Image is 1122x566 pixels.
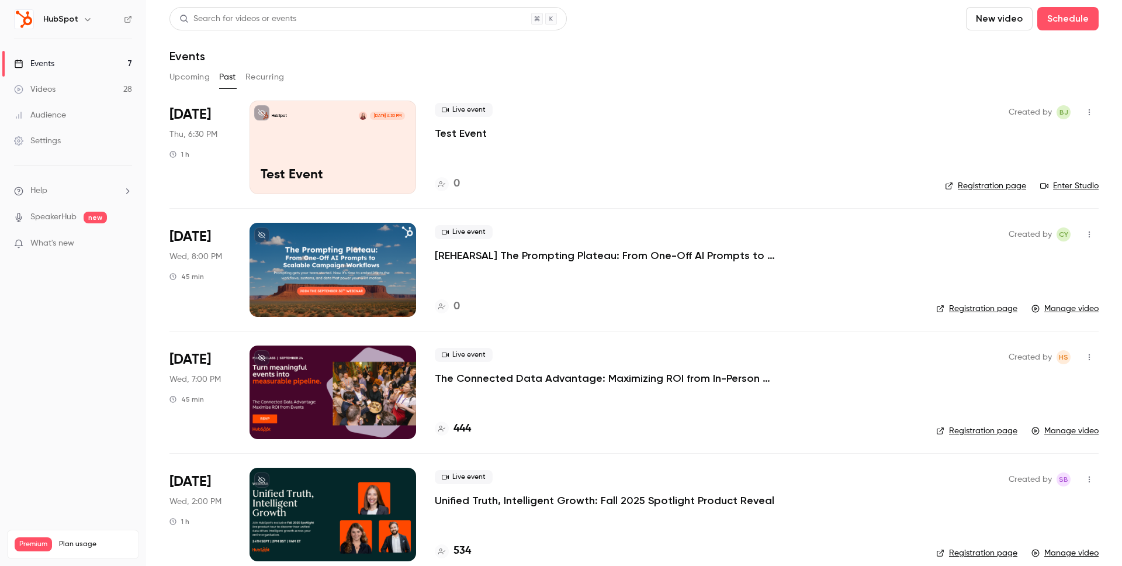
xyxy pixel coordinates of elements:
span: Created by [1009,227,1052,241]
a: Test Event [435,126,487,140]
h1: Events [169,49,205,63]
a: Registration page [945,180,1026,192]
div: Sep 24 Wed, 2:00 PM (Europe/London) [169,468,231,561]
span: Created by [1009,105,1052,119]
a: 444 [435,421,471,437]
span: Premium [15,537,52,551]
a: 0 [435,176,460,192]
p: HubSpot [272,113,287,119]
a: Registration page [936,547,1017,559]
span: Thu, 6:30 PM [169,129,217,140]
h4: 0 [453,176,460,192]
span: What's new [30,237,74,250]
span: HS [1059,350,1068,364]
a: [REHEARSAL] The Prompting Plateau: From One-Off AI Prompts to Scalable Campaign Workflows [435,249,785,263]
span: Plan usage [59,540,131,549]
div: Sep 25 Thu, 12:30 PM (America/Chicago) [169,101,231,194]
a: Registration page [936,425,1017,437]
div: 1 h [169,517,189,526]
h4: 0 [453,299,460,315]
div: 45 min [169,395,204,404]
span: Wed, 7:00 PM [169,374,221,385]
span: Sharan Bansal [1057,472,1071,486]
button: Upcoming [169,68,210,87]
a: Manage video [1031,547,1099,559]
span: Created by [1009,350,1052,364]
div: Settings [14,135,61,147]
div: 45 min [169,272,204,281]
span: [DATE] [169,350,211,369]
h6: HubSpot [43,13,78,25]
div: Videos [14,84,56,95]
p: Test Event [261,168,405,183]
span: Live event [435,103,493,117]
span: Celine Yung [1057,227,1071,241]
span: [DATE] [169,227,211,246]
h4: 534 [453,543,471,559]
button: Recurring [245,68,285,87]
a: Enter Studio [1040,180,1099,192]
span: Heather Smyth [1057,350,1071,364]
button: Past [219,68,236,87]
img: Julie Lugten [359,112,367,120]
span: Live event [435,470,493,484]
div: Audience [14,109,66,121]
span: Wed, 8:00 PM [169,251,222,263]
div: Sep 24 Wed, 12:00 PM (America/Denver) [169,346,231,439]
span: Help [30,185,47,197]
span: new [84,212,107,223]
a: SpeakerHub [30,211,77,223]
a: 534 [435,543,471,559]
button: New video [966,7,1033,30]
li: help-dropdown-opener [14,185,132,197]
span: Created by [1009,472,1052,486]
span: Bailey Jarriel [1057,105,1071,119]
span: Wed, 2:00 PM [169,496,221,508]
span: BJ [1059,105,1068,119]
span: SB [1059,472,1068,486]
span: [DATE] [169,105,211,124]
div: Sep 24 Wed, 3:00 PM (America/New York) [169,223,231,316]
a: Manage video [1031,425,1099,437]
a: Unified Truth, Intelligent Growth: Fall 2025 Spotlight Product Reveal [435,493,774,508]
span: [DATE] [169,472,211,491]
img: HubSpot [15,10,33,29]
iframe: Noticeable Trigger [118,239,132,249]
span: Live event [435,348,493,362]
a: The Connected Data Advantage: Maximizing ROI from In-Person Events [435,371,785,385]
div: 1 h [169,150,189,159]
span: Live event [435,225,493,239]
span: CY [1059,227,1068,241]
span: [DATE] 6:30 PM [370,112,404,120]
a: 0 [435,299,460,315]
div: Search for videos or events [179,13,296,25]
a: Test EventHubSpotJulie Lugten[DATE] 6:30 PMTest Event [250,101,416,194]
a: Registration page [936,303,1017,315]
h4: 444 [453,421,471,437]
div: Events [14,58,54,70]
button: Schedule [1037,7,1099,30]
a: Manage video [1031,303,1099,315]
